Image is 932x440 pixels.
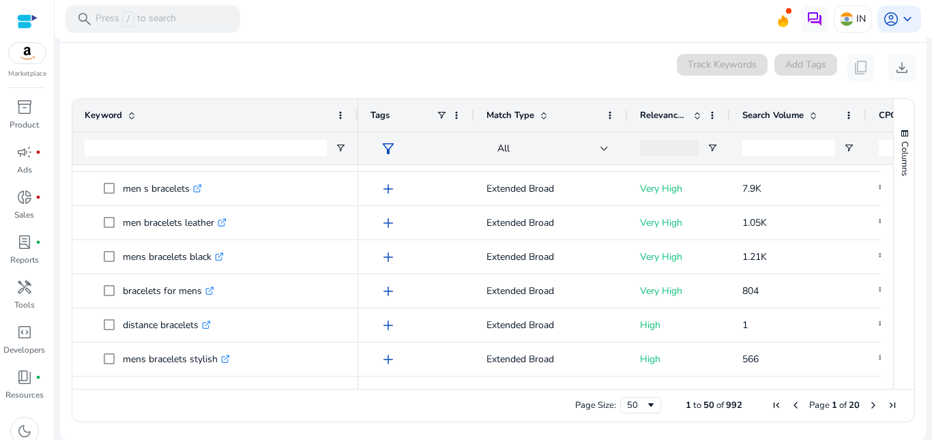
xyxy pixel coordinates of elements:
[96,12,176,27] p: Press to search
[380,181,396,197] span: add
[486,209,615,237] p: Extended Broad
[707,143,718,153] button: Open Filter Menu
[716,399,724,411] span: of
[809,399,830,411] span: Page
[742,140,835,156] input: Search Volume Filter Input
[35,149,41,155] span: fiber_manual_record
[486,175,615,203] p: Extended Broad
[17,164,32,176] p: Ads
[380,317,396,334] span: add
[742,109,804,121] span: Search Volume
[35,194,41,200] span: fiber_manual_record
[16,144,33,160] span: campaign
[123,345,230,373] p: mens bracelets stylish
[849,399,860,411] span: 20
[879,250,910,263] span: ₹3 - ₹6
[16,369,33,385] span: book_4
[742,216,767,229] span: 1.05K
[640,209,718,237] p: Very High
[16,324,33,340] span: code_blocks
[16,279,33,295] span: handyman
[742,319,748,332] span: 1
[76,11,93,27] span: search
[370,109,390,121] span: Tags
[486,311,615,339] p: Extended Broad
[879,284,910,297] span: ₹3 - ₹6
[879,109,897,121] span: CPC
[14,209,34,221] p: Sales
[879,353,910,366] span: ₹3 - ₹6
[640,109,688,121] span: Relevance Score
[16,423,33,439] span: dark_mode
[894,59,910,76] span: download
[16,189,33,205] span: donut_small
[742,250,767,263] span: 1.21K
[703,399,714,411] span: 50
[640,345,718,373] p: High
[486,277,615,305] p: Extended Broad
[16,99,33,115] span: inventory_2
[686,399,691,411] span: 1
[620,397,661,413] div: Page Size
[85,109,122,121] span: Keyword
[16,234,33,250] span: lab_profile
[123,243,224,271] p: mens bracelets black
[380,215,396,231] span: add
[879,182,910,195] span: ₹3 - ₹6
[899,11,916,27] span: keyboard_arrow_down
[742,353,759,366] span: 566
[380,283,396,299] span: add
[742,182,761,195] span: 7.9K
[3,344,45,356] p: Developers
[640,175,718,203] p: Very High
[10,119,39,131] p: Product
[888,54,916,81] button: download
[575,399,616,411] div: Page Size:
[856,7,866,31] p: IN
[899,141,911,176] span: Columns
[879,216,910,229] span: ₹3 - ₹6
[123,277,214,305] p: bracelets for mens
[8,69,46,79] p: Marketplace
[887,400,898,411] div: Last Page
[486,243,615,271] p: Extended Broad
[14,299,35,311] p: Tools
[693,399,701,411] span: to
[5,389,44,401] p: Resources
[486,109,534,121] span: Match Type
[123,311,211,339] p: distance bracelets
[9,43,46,63] img: amazon.svg
[380,249,396,265] span: add
[742,284,759,297] span: 804
[497,142,510,155] span: All
[123,175,202,203] p: men s bracelets
[35,375,41,380] span: fiber_manual_record
[832,399,837,411] span: 1
[35,239,41,245] span: fiber_manual_record
[380,351,396,368] span: add
[123,209,227,237] p: men bracelets leather
[627,399,645,411] div: 50
[868,400,879,411] div: Next Page
[790,400,801,411] div: Previous Page
[85,140,327,156] input: Keyword Filter Input
[122,12,134,27] span: /
[843,143,854,153] button: Open Filter Menu
[839,399,847,411] span: of
[640,277,718,305] p: Very High
[640,311,718,339] p: High
[883,11,899,27] span: account_circle
[10,254,39,266] p: Reports
[879,319,910,332] span: ₹3 - ₹6
[726,399,742,411] span: 992
[335,143,346,153] button: Open Filter Menu
[486,345,615,373] p: Extended Broad
[840,12,854,26] img: in.svg
[771,400,782,411] div: First Page
[380,141,396,157] span: filter_alt
[640,243,718,271] p: Very High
